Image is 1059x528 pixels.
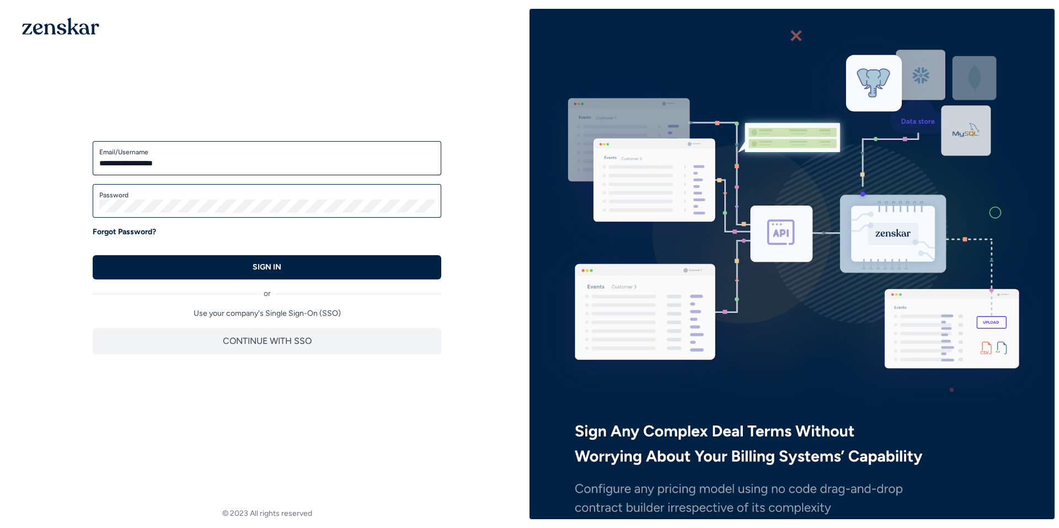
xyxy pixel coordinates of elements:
p: Use your company's Single Sign-On (SSO) [93,308,441,319]
button: CONTINUE WITH SSO [93,328,441,354]
img: 1OGAJ2xQqyY4LXKgY66KYq0eOWRCkrZdAb3gUhuVAqdWPZE9SRJmCz+oDMSn4zDLXe31Ii730ItAGKgCKgCCgCikA4Av8PJUP... [22,18,99,35]
div: or [93,279,441,299]
p: SIGN IN [253,262,281,273]
label: Email/Username [99,148,435,157]
label: Password [99,191,435,200]
a: Forgot Password? [93,227,156,238]
button: SIGN IN [93,255,441,279]
footer: © 2023 All rights reserved [4,508,529,519]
